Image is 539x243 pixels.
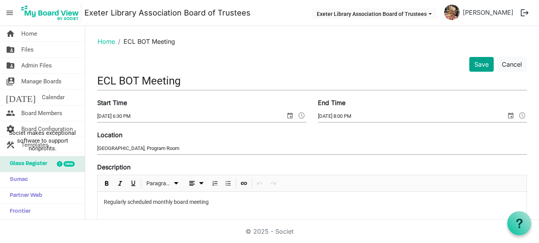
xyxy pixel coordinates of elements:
span: folder_shared [6,42,15,57]
div: Underline [127,175,140,191]
img: My Board View Logo [19,3,81,22]
span: Societ makes exceptional software to support nonprofits. [3,129,81,152]
span: menu [2,5,17,20]
input: Title [97,72,527,90]
button: Insert Link [239,179,249,188]
button: Underline [128,179,138,188]
label: Location [97,130,122,140]
button: Italic [115,179,125,188]
span: Paragraph [146,179,172,188]
span: select [506,110,515,121]
div: Bulleted List [221,175,235,191]
div: Formats [142,175,184,191]
span: folder_shared [6,58,15,73]
span: Glass Register [6,156,47,172]
span: [DATE] [6,90,36,105]
span: switch_account [6,74,15,89]
span: Files [21,42,34,57]
div: new [64,161,75,167]
span: Manage Boards [21,74,62,89]
a: My Board View Logo [19,3,84,22]
a: [PERSON_NAME] [460,5,517,20]
label: Start Time [97,98,127,107]
span: Frontier [6,204,31,219]
button: dropdownbutton [185,179,207,188]
span: Calendar [42,90,65,105]
span: Sumac [6,172,28,188]
button: Paragraph dropdownbutton [144,179,182,188]
label: End Time [318,98,345,107]
div: Alignments [183,175,208,191]
button: Exeter Library Association Board of Trustees dropdownbutton [312,8,437,19]
button: Numbered List [209,179,220,188]
img: oiUq6S1lSyLOqxOgPlXYhI3g0FYm13iA4qhAgY5oJQiVQn4Ddg2A9SORYVWq4Lz4pb3-biMLU3tKDRk10OVDzQ_thumb.png [444,5,460,20]
button: Save [469,57,494,72]
label: Description [97,162,130,172]
p: Regularly scheduled monthly board meeting [104,198,520,206]
a: Exeter Library Association Board of Trustees [84,5,251,21]
a: Home [98,38,115,45]
span: Home [21,26,37,41]
span: settings [6,121,15,137]
button: Bold [101,179,112,188]
span: Admin Files [21,58,52,73]
li: ECL BOT Meeting [115,37,175,46]
div: Insert Link [237,175,251,191]
span: Partner Web [6,188,42,203]
button: Cancel [497,57,527,72]
button: logout [517,5,533,21]
span: home [6,26,15,41]
a: © 2025 - Societ [245,227,294,235]
button: Bulleted List [223,179,233,188]
span: Board Configuration [21,121,73,137]
div: Numbered List [208,175,221,191]
span: people [6,105,15,121]
div: Italic [113,175,127,191]
span: select [285,110,295,121]
span: Board Members [21,105,62,121]
div: Bold [100,175,113,191]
